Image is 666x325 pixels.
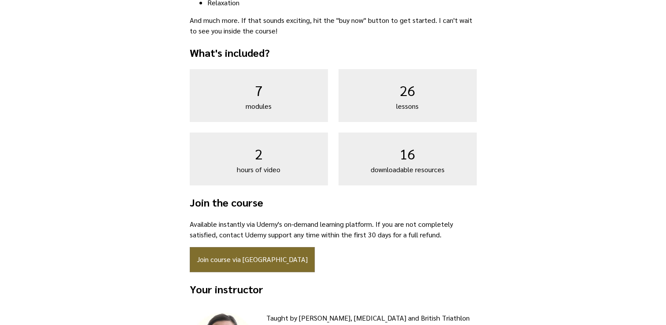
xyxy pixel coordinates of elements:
a: Join course via [GEOGRAPHIC_DATA] [190,247,315,272]
span: 16 [349,143,466,164]
p: Available instantly via Udemy's on-demand learning platform. If you are not completely satisfied,... [190,219,477,240]
li: hours of video [190,133,328,185]
span: 2 [200,143,317,164]
li: lessons [339,69,477,122]
h2: Join the course [190,194,477,210]
li: downloadable resources [339,133,477,185]
h2: Your instructor [190,281,477,297]
p: And much more. If that sounds exciting, hit the "buy now" button to get started. I can't wait to ... [190,15,477,36]
span: 26 [349,80,466,101]
h2: What's included? [190,44,477,60]
li: modules [190,69,328,122]
span: 7 [200,80,317,101]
